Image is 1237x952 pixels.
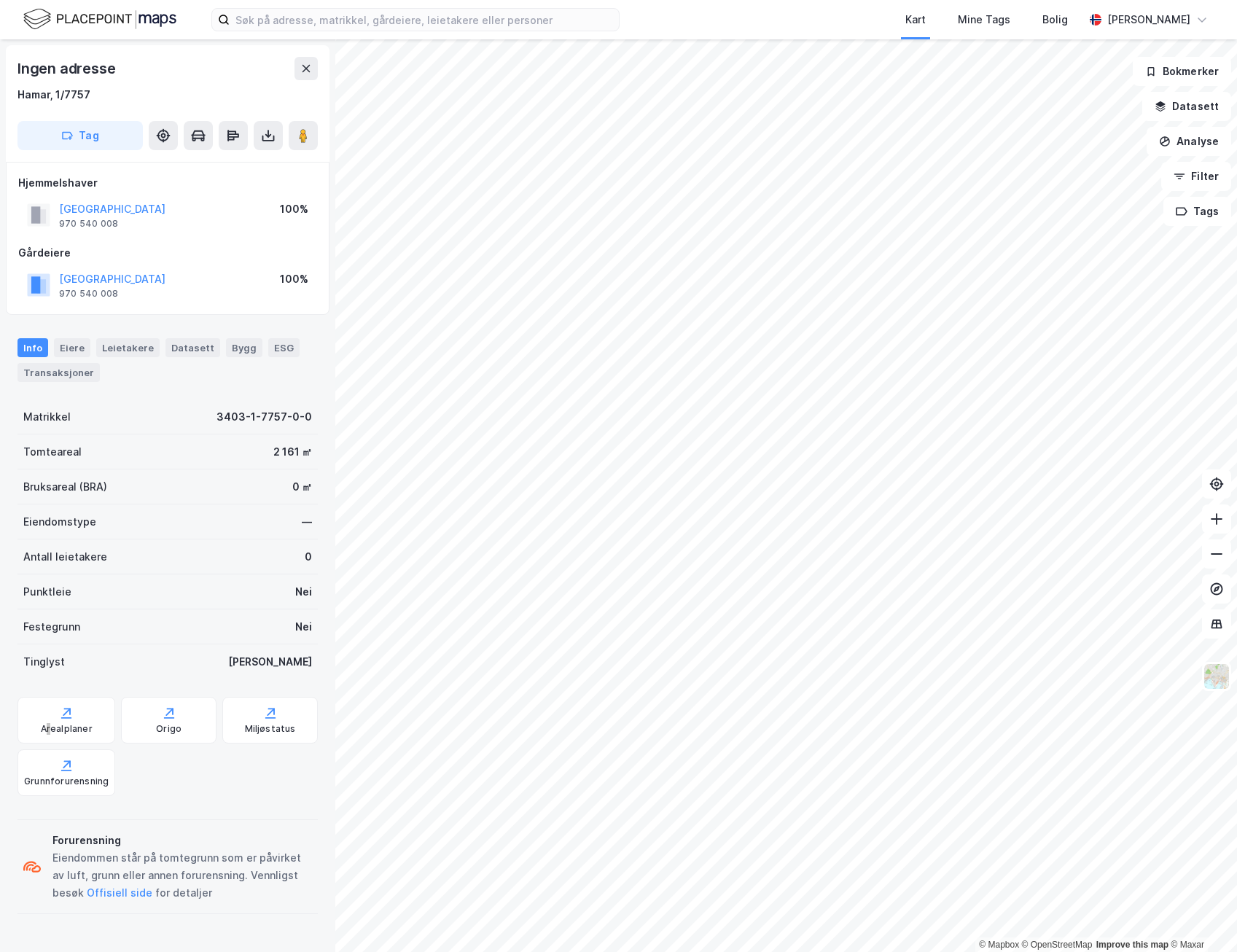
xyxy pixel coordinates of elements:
[1107,11,1190,28] div: [PERSON_NAME]
[305,548,312,566] div: 0
[23,408,71,426] div: Matrikkel
[1133,57,1231,86] button: Bokmerker
[23,618,80,636] div: Festegrunn
[292,478,312,496] div: 0 ㎡
[59,288,118,300] div: 970 540 008
[905,11,926,28] div: Kart
[1163,197,1231,226] button: Tags
[59,218,118,230] div: 970 540 008
[302,513,312,531] div: —
[295,583,312,601] div: Nei
[230,9,619,31] input: Søk på adresse, matrikkel, gårdeiere, leietakere eller personer
[1022,940,1093,950] a: OpenStreetMap
[18,244,317,262] div: Gårdeiere
[156,723,182,735] div: Origo
[52,832,312,849] div: Forurensning
[23,653,65,671] div: Tinglyst
[295,618,312,636] div: Nei
[23,548,107,566] div: Antall leietakere
[958,11,1010,28] div: Mine Tags
[268,338,300,357] div: ESG
[280,200,308,218] div: 100%
[1203,663,1230,690] img: Z
[17,363,100,382] div: Transaksjoner
[1142,92,1231,121] button: Datasett
[280,270,308,288] div: 100%
[165,338,220,357] div: Datasett
[1164,882,1237,952] iframe: Chat Widget
[1042,11,1068,28] div: Bolig
[979,940,1019,950] a: Mapbox
[23,513,96,531] div: Eiendomstype
[23,443,82,461] div: Tomteareal
[17,57,118,80] div: Ingen adresse
[228,653,312,671] div: [PERSON_NAME]
[18,174,317,192] div: Hjemmelshaver
[245,723,296,735] div: Miljøstatus
[23,7,176,32] img: logo.f888ab2527a4732fd821a326f86c7f29.svg
[96,338,160,357] div: Leietakere
[23,478,107,496] div: Bruksareal (BRA)
[41,723,93,735] div: Arealplaner
[226,338,262,357] div: Bygg
[273,443,312,461] div: 2 161 ㎡
[1096,940,1168,950] a: Improve this map
[24,776,109,787] div: Grunnforurensning
[1161,162,1231,191] button: Filter
[17,338,48,357] div: Info
[54,338,90,357] div: Eiere
[216,408,312,426] div: 3403-1-7757-0-0
[23,583,71,601] div: Punktleie
[1164,882,1237,952] div: Kontrollprogram for chat
[17,121,143,150] button: Tag
[1147,127,1231,156] button: Analyse
[52,849,312,902] div: Eiendommen står på tomtegrunn som er påvirket av luft, grunn eller annen forurensning. Vennligst ...
[17,86,90,104] div: Hamar, 1/7757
